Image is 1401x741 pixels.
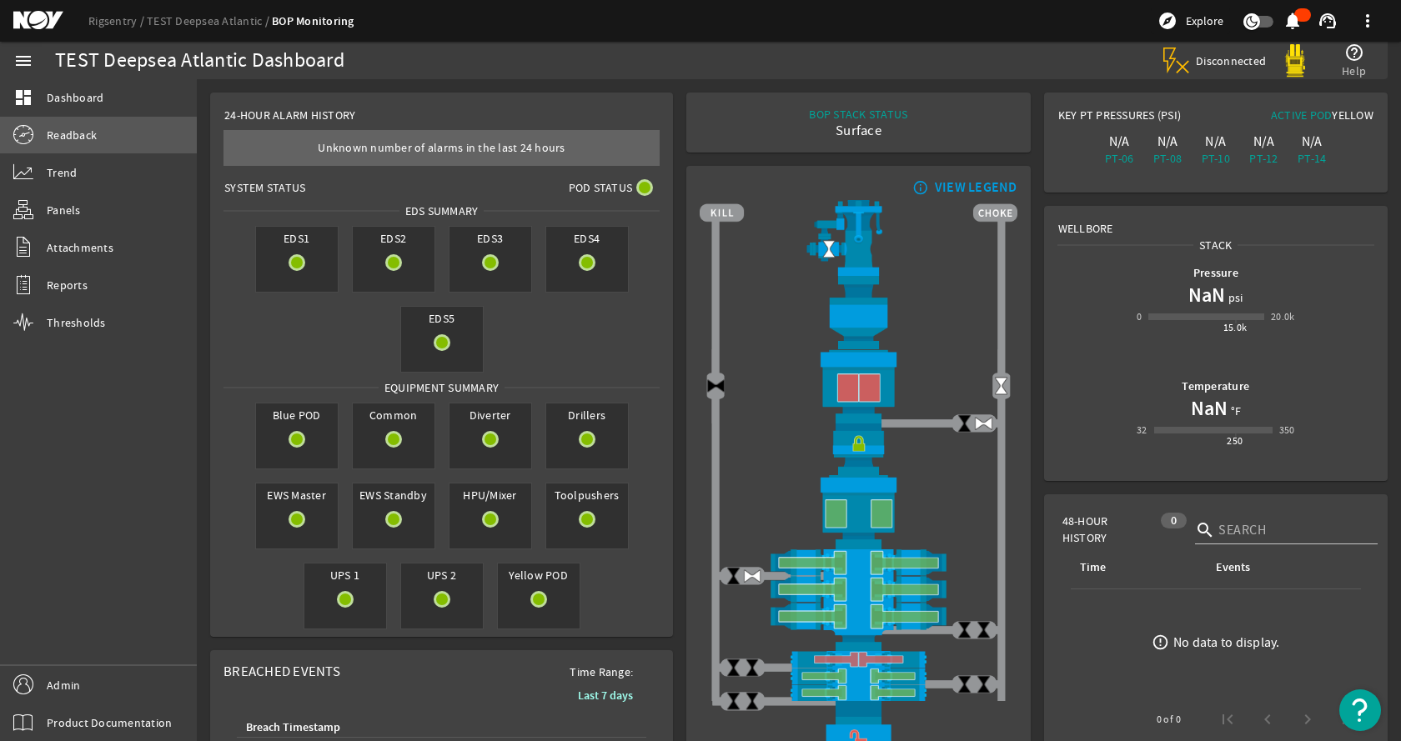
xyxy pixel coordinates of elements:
[909,181,929,194] mat-icon: info_outline
[318,140,565,155] span: Unknown number of alarms in the last 24 hours
[1080,558,1106,577] div: Time
[955,413,974,433] img: ValveClose.png
[809,106,907,123] div: BOP STACK STATUS
[1227,433,1243,449] div: 250
[379,379,505,396] span: Equipment Summary
[569,179,633,196] span: Pod Status
[992,377,1011,396] img: Valve2Open.png
[1196,53,1267,68] span: Disconnected
[700,603,1017,629] img: ShearRamOpen.png
[1223,319,1248,336] div: 15.0k
[88,13,147,28] a: Rigsentry
[700,349,1017,423] img: LowerAnnularClose.png
[1137,308,1142,325] div: 0
[353,403,434,427] span: Common
[1147,133,1188,150] div: N/A
[1344,43,1364,63] mat-icon: help_outline
[47,164,77,181] span: Trend
[1339,689,1381,731] button: Open Resource Center
[1271,308,1295,325] div: 20.0k
[1213,558,1348,577] div: Events
[743,567,762,586] img: ValveOpen.png
[578,688,633,703] b: Last 7 days
[1271,108,1333,123] span: Active Pod
[256,227,338,250] span: EDS1
[955,620,974,639] img: ValveClose.png
[1243,133,1285,150] div: N/A
[449,403,531,427] span: Diverter
[272,13,354,29] a: BOP Monitoring
[1216,558,1250,577] div: Events
[724,567,743,586] img: ValveClose.png
[1147,150,1188,167] div: PT-08
[1157,11,1178,31] mat-icon: explore
[743,658,762,678] img: ValveClose.png
[224,179,305,196] span: System Status
[1137,422,1147,438] div: 32
[304,563,386,587] span: UPS 1
[1318,11,1338,31] mat-icon: support_agent
[700,668,1017,684] img: PipeRamOpen.png
[47,202,81,218] span: Panels
[1225,289,1243,306] span: psi
[1193,237,1238,253] span: Stack
[809,123,907,139] div: Surface
[1195,150,1237,167] div: PT-10
[1283,11,1303,31] mat-icon: notifications
[724,658,743,678] img: ValveClose.png
[706,377,726,396] img: Valve2Close.png
[449,227,531,250] span: EDS3
[546,227,628,250] span: EDS4
[565,680,646,710] button: Last 7 days
[55,53,344,69] div: TEST Deepsea Atlantic Dashboard
[700,630,1017,651] img: BopBodyShearBottom.png
[1195,520,1215,540] i: search
[1279,422,1295,438] div: 350
[1161,513,1187,528] div: 0
[47,677,80,693] span: Admin
[700,651,1017,668] img: PipeRamClose.png
[700,200,1017,276] img: RiserAdapter.png
[1291,150,1333,167] div: PT-14
[47,239,113,256] span: Attachments
[246,718,340,737] div: Breach Timestamp
[743,692,762,711] img: ValveClose.png
[1195,133,1237,150] div: N/A
[47,314,106,331] span: Thresholds
[546,483,628,507] span: Toolpushers
[700,423,1017,476] img: RiserConnectorLock.png
[399,203,485,219] span: EDS SUMMARY
[700,549,1017,576] img: ShearRamOpen.png
[13,88,33,108] mat-icon: dashboard
[353,483,434,507] span: EWS Standby
[1098,150,1140,167] div: PT-06
[935,179,1017,196] div: VIEW LEGEND
[449,483,531,507] span: HPU/Mixer
[1186,13,1223,29] span: Explore
[1173,634,1280,651] div: No data to display.
[724,692,743,711] img: ValveClose.png
[256,403,338,427] span: Blue POD
[955,675,974,694] img: ValveClose.png
[1188,282,1225,308] h1: NaN
[1077,558,1193,577] div: Time
[47,89,103,106] span: Dashboard
[224,107,355,123] span: 24-Hour Alarm History
[1348,1,1388,41] button: more_vert
[1062,513,1152,546] span: 48-Hour History
[1332,108,1373,123] span: Yellow
[700,475,1017,548] img: LowerAnnularOpen.png
[47,127,97,143] span: Readback
[47,714,172,731] span: Product Documentation
[401,307,483,330] span: EDS5
[556,663,646,680] span: Time Range:
[1058,107,1216,130] div: Key PT Pressures (PSI)
[1342,63,1366,79] span: Help
[1243,150,1285,167] div: PT-12
[974,620,993,639] img: ValveClose.png
[498,563,580,587] span: Yellow POD
[974,413,993,433] img: ValveOpen.png
[1098,133,1140,150] div: N/A
[147,13,272,28] a: TEST Deepsea Atlantic
[13,51,33,71] mat-icon: menu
